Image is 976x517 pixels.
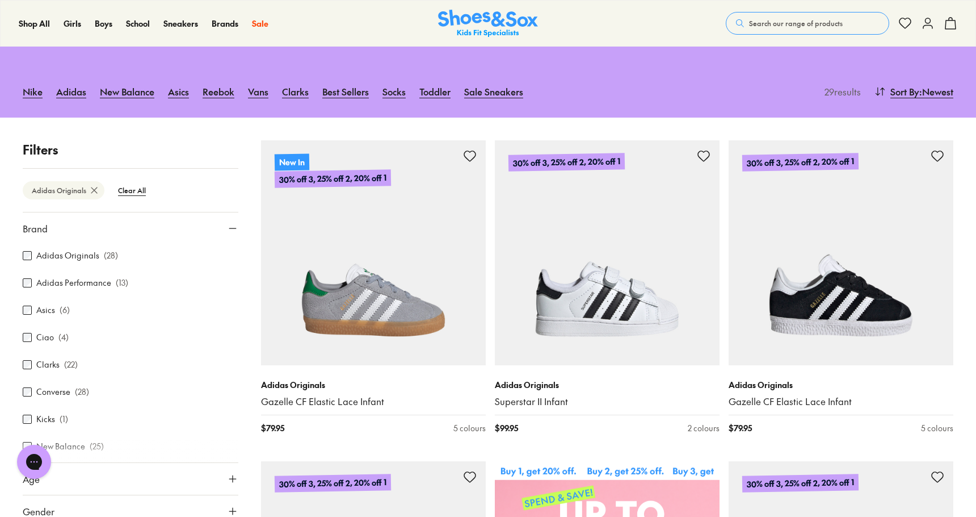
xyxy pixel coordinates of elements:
[688,422,720,434] div: 2 colours
[275,153,309,170] p: New In
[495,379,720,391] p: Adidas Originals
[23,79,43,104] a: Nike
[60,413,68,425] p: ( 1 )
[919,85,953,98] span: : Newest
[464,79,523,104] a: Sale Sneakers
[163,18,198,30] a: Sneakers
[495,140,720,365] a: 30% off 3, 25% off 2, 20% off 1
[168,79,189,104] a: Asics
[261,140,486,365] a: New In30% off 3, 25% off 2, 20% off 1
[56,79,86,104] a: Adidas
[100,79,154,104] a: New Balance
[921,422,953,434] div: 5 colours
[453,422,486,434] div: 5 colours
[36,277,111,289] label: Adidas Performance
[36,386,70,398] label: Converse
[275,169,391,188] p: 30% off 3, 25% off 2, 20% off 1
[212,18,238,30] a: Brands
[820,85,861,98] p: 29 results
[438,10,538,37] img: SNS_Logo_Responsive.svg
[23,222,48,235] span: Brand
[438,10,538,37] a: Shoes & Sox
[874,79,953,104] button: Sort By:Newest
[64,358,78,370] p: ( 22 )
[212,18,238,29] span: Brands
[126,18,150,29] span: School
[36,358,60,370] label: Clarks
[726,12,889,35] button: Search our range of products
[275,474,391,493] p: 30% off 3, 25% off 2, 20% off 1
[382,79,406,104] a: Socks
[495,422,518,434] span: $ 99.95
[742,153,859,172] p: 30% off 3, 25% off 2, 20% off 1
[261,395,486,408] a: Gazelle CF Elastic Lace Infant
[60,304,70,316] p: ( 6 )
[508,153,625,172] p: 30% off 3, 25% off 2, 20% off 1
[104,249,118,261] p: ( 28 )
[163,18,198,29] span: Sneakers
[36,331,54,343] label: Ciao
[11,441,57,483] iframe: Gorgias live chat messenger
[261,379,486,391] p: Adidas Originals
[36,413,55,425] label: Kicks
[23,181,104,199] btn: Adidas Originals
[742,474,859,493] p: 30% off 3, 25% off 2, 20% off 1
[23,140,238,159] p: Filters
[58,331,69,343] p: ( 4 )
[203,79,234,104] a: Reebok
[23,463,238,495] button: Age
[729,395,953,408] a: Gazelle CF Elastic Lace Infant
[109,180,155,201] btn: Clear All
[95,18,112,29] span: Boys
[729,379,953,391] p: Adidas Originals
[19,18,50,29] span: Shop All
[36,304,55,316] label: Asics
[729,140,953,365] a: 30% off 3, 25% off 2, 20% off 1
[495,395,720,408] a: Superstar II Infant
[282,79,309,104] a: Clarks
[261,422,284,434] span: $ 79.95
[95,18,112,30] a: Boys
[419,79,451,104] a: Toddler
[64,18,81,30] a: Girls
[126,18,150,30] a: School
[248,79,268,104] a: Vans
[890,85,919,98] span: Sort By
[322,79,369,104] a: Best Sellers
[116,277,128,289] p: ( 13 )
[64,18,81,29] span: Girls
[19,18,50,30] a: Shop All
[252,18,268,30] a: Sale
[749,18,843,28] span: Search our range of products
[36,249,99,261] label: Adidas Originals
[729,422,752,434] span: $ 79.95
[75,386,89,398] p: ( 28 )
[23,212,238,244] button: Brand
[252,18,268,29] span: Sale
